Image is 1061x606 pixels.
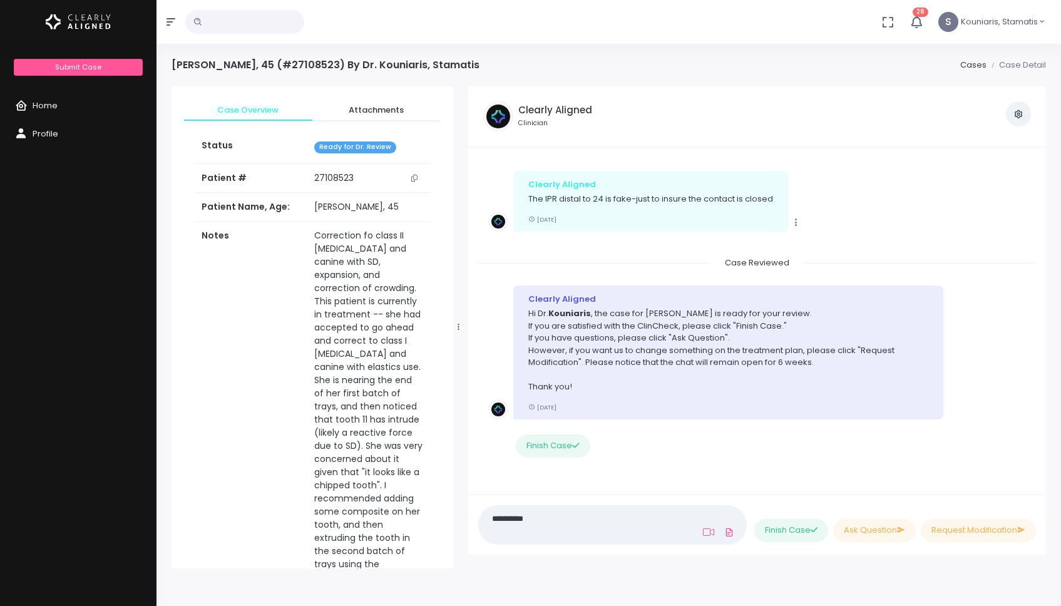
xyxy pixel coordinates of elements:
b: Kouniaris [548,307,591,319]
h4: [PERSON_NAME], 45 (#27108523) By Dr. Kouniaris, Stamatis [172,59,479,71]
small: Clinician [518,118,592,128]
span: S [938,12,958,32]
li: Case Detail [987,59,1046,71]
p: The IPR distal to 24 is fake-just to insure the contact is closed [528,193,773,205]
h5: Clearly Aligned [518,105,592,116]
a: Add Loom Video [700,527,717,537]
img: Logo Horizontal [46,9,111,35]
th: Patient # [194,163,307,193]
div: Clearly Aligned [528,293,928,306]
button: Finish Case [516,434,590,458]
span: Ready for Dr. Review [314,141,396,153]
span: Home [33,100,58,111]
a: Submit Case [14,59,142,76]
button: Ask Question [833,519,916,542]
button: Finish Case [754,519,828,542]
p: Hi Dr. , the case for [PERSON_NAME] is ready for your review. If you are satisfied with the ClinC... [528,307,928,393]
a: Cases [960,59,987,71]
td: [PERSON_NAME], 45 [307,193,431,222]
span: 28 [913,8,928,17]
span: Case Overview [194,104,302,116]
span: Submit Case [55,62,101,72]
small: [DATE] [528,215,556,223]
th: Patient Name, Age: [194,193,307,222]
span: Profile [33,128,58,140]
a: Add Files [722,521,737,543]
td: 27108523 [307,164,431,193]
div: scrollable content [172,86,453,568]
small: [DATE] [528,403,556,411]
div: Clearly Aligned [528,178,773,191]
button: Request Modification [921,519,1036,542]
span: Kouniaris, Stamatis [961,16,1038,28]
span: Case Reviewed [710,253,804,272]
th: Status [194,131,307,163]
span: Attachments [322,104,431,116]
